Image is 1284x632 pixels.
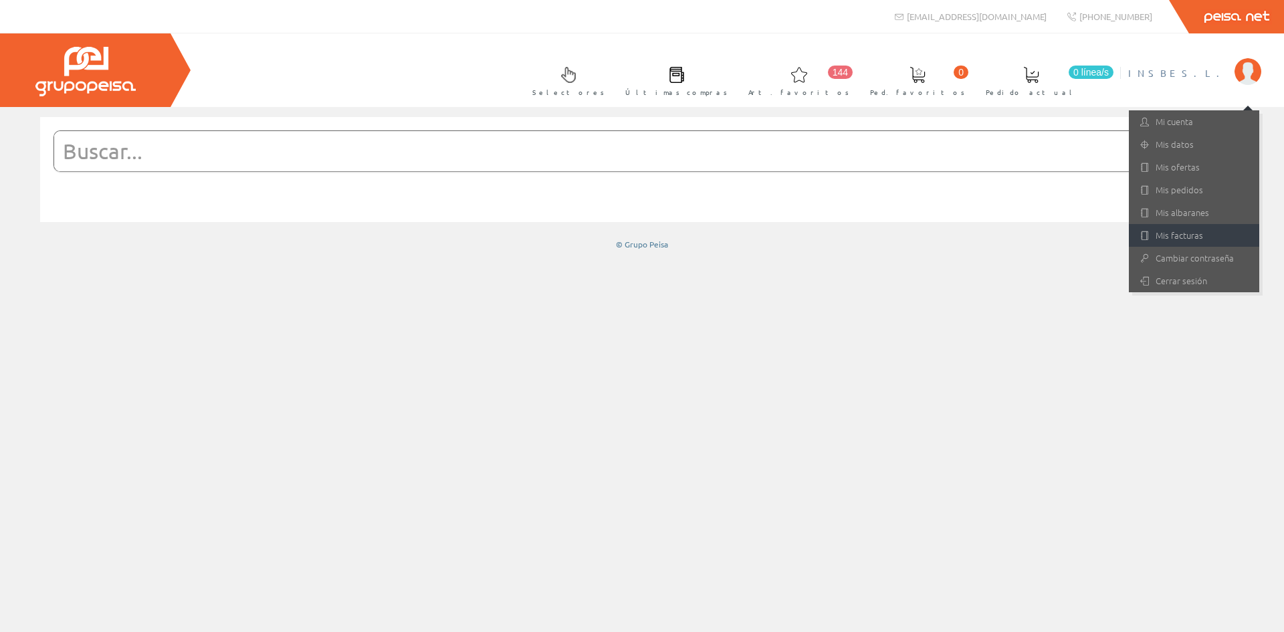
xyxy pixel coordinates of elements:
a: INSBE S.L. [1128,56,1261,68]
a: Mis datos [1129,133,1259,156]
a: Mis facturas [1129,224,1259,247]
a: Mi cuenta [1129,110,1259,133]
a: 144 Art. favoritos [735,56,856,104]
span: Últimas compras [625,86,728,99]
a: Selectores [519,56,611,104]
a: Mis albaranes [1129,201,1259,224]
a: Cambiar contraseña [1129,247,1259,270]
span: [EMAIL_ADDRESS][DOMAIN_NAME] [907,11,1047,22]
span: [PHONE_NUMBER] [1079,11,1152,22]
span: Ped. favoritos [870,86,965,99]
span: 0 línea/s [1069,66,1113,79]
img: Grupo Peisa [35,47,136,96]
a: Mis ofertas [1129,156,1259,179]
span: Art. favoritos [748,86,849,99]
div: © Grupo Peisa [40,239,1244,250]
a: Mis pedidos [1129,179,1259,201]
span: 0 [954,66,968,79]
a: Cerrar sesión [1129,270,1259,292]
span: Selectores [532,86,605,99]
a: Últimas compras [612,56,734,104]
input: Buscar... [54,131,1197,171]
span: INSBE S.L. [1128,66,1228,80]
span: 144 [828,66,853,79]
span: Pedido actual [986,86,1077,99]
